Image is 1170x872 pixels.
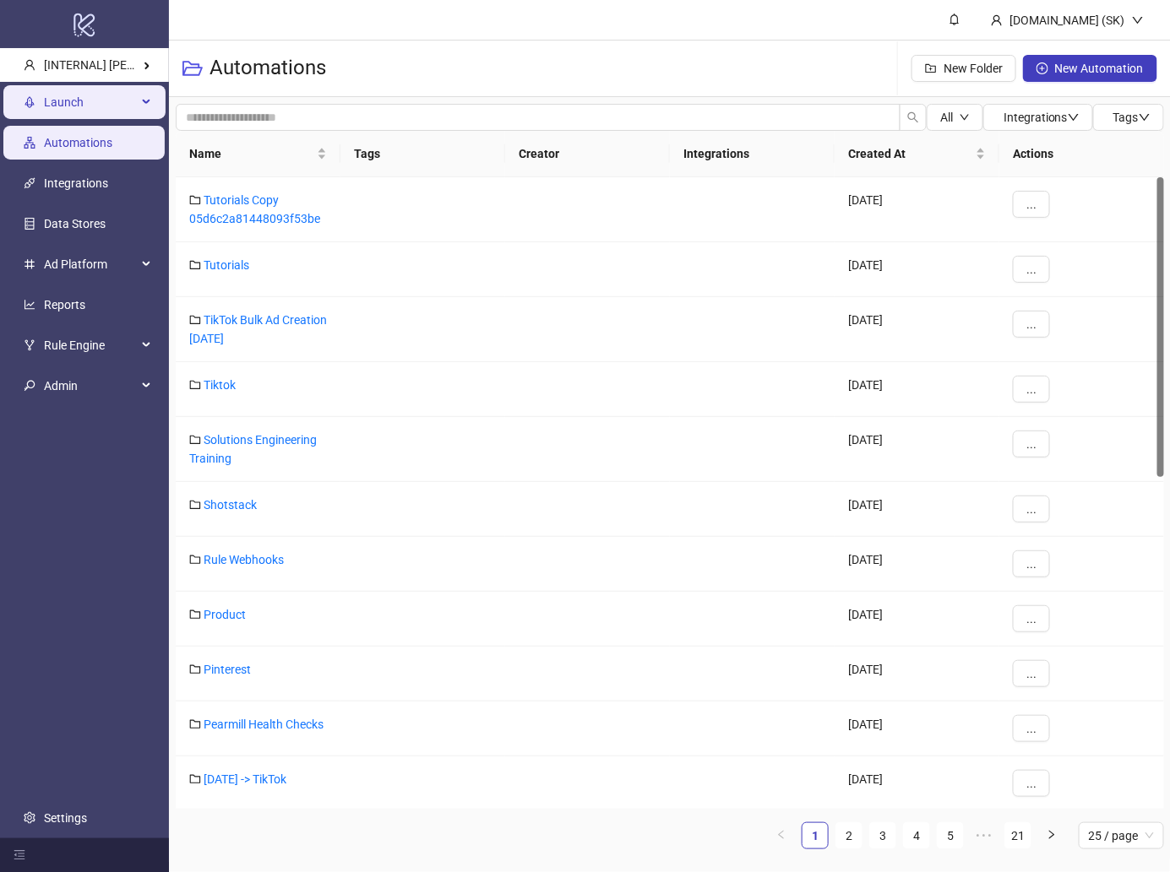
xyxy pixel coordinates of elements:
[940,111,953,124] span: All
[1113,111,1151,124] span: Tags
[971,822,998,849] span: •••
[835,647,999,701] div: [DATE]
[835,822,863,849] li: 2
[1026,722,1037,735] span: ...
[1013,660,1050,687] button: ...
[1026,382,1037,396] span: ...
[1055,62,1144,75] span: New Automation
[1132,14,1144,26] span: down
[944,62,1003,75] span: New Folder
[835,177,999,242] div: [DATE]
[1037,62,1048,74] span: plus-circle
[1026,557,1037,571] span: ...
[1004,822,1031,849] li: 21
[960,112,970,122] span: down
[24,380,35,392] span: key
[189,193,320,225] a: Tutorials Copy 05d6c2a81448093f53be
[204,718,324,731] a: Pearmill Health Checks
[204,663,251,676] a: Pinterest
[204,608,246,621] a: Product
[189,433,317,465] a: Solutions Engineering Training
[1013,715,1050,742] button: ...
[1013,550,1050,577] button: ...
[835,131,999,177] th: Created At
[189,663,201,675] span: folder
[189,609,201,620] span: folder
[44,176,108,190] a: Integrations
[204,258,249,272] a: Tutorials
[670,131,835,177] th: Integrations
[1013,191,1050,218] button: ...
[835,537,999,592] div: [DATE]
[24,258,35,270] span: number
[836,823,862,848] a: 2
[189,259,201,271] span: folder
[44,369,137,403] span: Admin
[1026,612,1037,626] span: ...
[24,339,35,351] span: fork
[24,59,35,71] span: user
[44,85,137,119] span: Launch
[44,247,137,281] span: Ad Platform
[44,136,112,149] a: Automations
[803,823,828,848] a: 1
[1068,111,1080,123] span: down
[210,55,326,82] h3: Automations
[971,822,998,849] li: Next 5 Pages
[835,362,999,417] div: [DATE]
[14,849,25,861] span: menu-fold
[835,756,999,811] div: [DATE]
[189,434,201,446] span: folder
[44,217,106,230] a: Data Stores
[949,14,960,25] span: bell
[768,822,795,849] button: left
[999,131,1164,177] th: Actions
[1139,111,1151,123] span: down
[1013,431,1050,458] button: ...
[1013,311,1050,338] button: ...
[1013,376,1050,403] button: ...
[204,498,257,512] a: Shotstack
[1026,777,1037,790] span: ...
[912,55,1016,82] button: New Folder
[189,144,313,163] span: Name
[1013,770,1050,797] button: ...
[340,131,505,177] th: Tags
[1004,111,1080,124] span: Integrations
[1005,823,1031,848] a: 21
[1026,317,1037,331] span: ...
[904,823,929,848] a: 4
[1026,437,1037,451] span: ...
[835,592,999,647] div: [DATE]
[1089,823,1154,848] span: 25 / page
[925,62,937,74] span: folder-add
[1026,198,1037,211] span: ...
[1013,256,1050,283] button: ...
[903,822,930,849] li: 4
[835,482,999,537] div: [DATE]
[1013,605,1050,632] button: ...
[44,328,137,362] span: Rule Engine
[835,417,999,482] div: [DATE]
[189,499,201,511] span: folder
[204,772,286,786] a: [DATE] -> TikTok
[505,131,670,177] th: Creator
[1047,830,1057,840] span: right
[802,822,829,849] li: 1
[927,104,983,131] button: Alldown
[776,830,786,840] span: left
[848,144,972,163] span: Created At
[189,379,201,391] span: folder
[1093,104,1164,131] button: Tagsdown
[869,822,896,849] li: 3
[182,58,203,79] span: folder-open
[189,314,201,326] span: folder
[189,194,201,206] span: folder
[1026,502,1037,516] span: ...
[907,111,919,123] span: search
[1038,822,1065,849] li: Next Page
[1026,667,1037,680] span: ...
[1038,822,1065,849] button: right
[204,378,236,392] a: Tiktok
[1003,11,1132,30] div: [DOMAIN_NAME] (SK)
